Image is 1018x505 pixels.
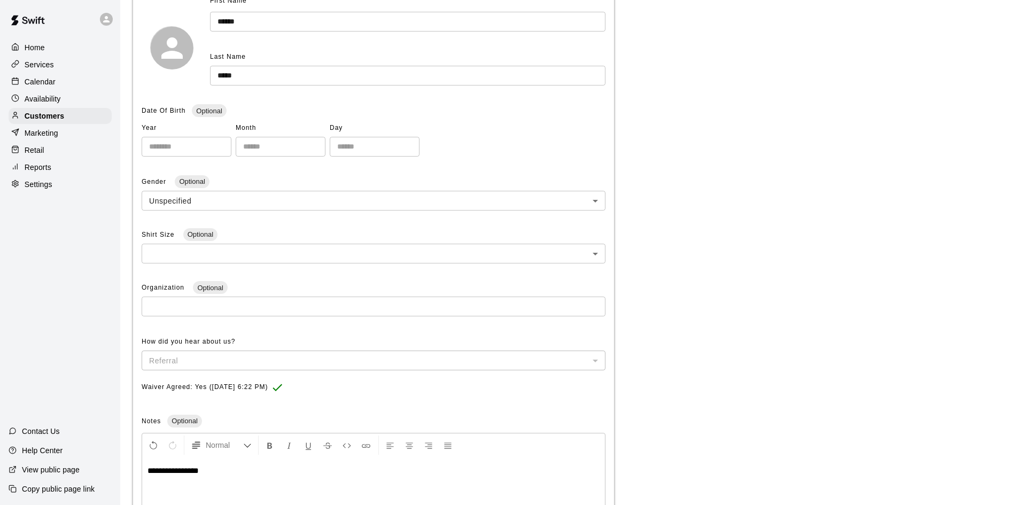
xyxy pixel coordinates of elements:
[25,145,44,156] p: Retail
[9,176,112,192] a: Settings
[439,436,457,455] button: Justify Align
[400,436,418,455] button: Center Align
[144,436,162,455] button: Undo
[330,120,419,137] span: Day
[22,464,80,475] p: View public page
[142,178,168,185] span: Gender
[22,484,95,494] p: Copy public page link
[9,74,112,90] a: Calendar
[142,284,186,291] span: Organization
[318,436,337,455] button: Format Strikethrough
[25,179,52,190] p: Settings
[236,120,325,137] span: Month
[142,379,268,396] span: Waiver Agreed: Yes ([DATE] 6:22 PM)
[25,76,56,87] p: Calendar
[175,177,209,185] span: Optional
[9,108,112,124] a: Customers
[9,91,112,107] a: Availability
[9,57,112,73] a: Services
[261,436,279,455] button: Format Bold
[9,142,112,158] a: Retail
[142,191,605,211] div: Unspecified
[419,436,438,455] button: Right Align
[142,120,231,137] span: Year
[25,59,54,70] p: Services
[25,128,58,138] p: Marketing
[9,125,112,141] a: Marketing
[299,436,317,455] button: Format Underline
[9,40,112,56] a: Home
[25,42,45,53] p: Home
[142,417,161,425] span: Notes
[381,436,399,455] button: Left Align
[142,107,185,114] span: Date Of Birth
[193,284,227,292] span: Optional
[167,417,201,425] span: Optional
[25,111,64,121] p: Customers
[280,436,298,455] button: Format Italics
[22,445,63,456] p: Help Center
[164,436,182,455] button: Redo
[142,231,177,238] span: Shirt Size
[338,436,356,455] button: Insert Code
[183,230,217,238] span: Optional
[357,436,375,455] button: Insert Link
[25,162,51,173] p: Reports
[186,436,256,455] button: Formatting Options
[210,53,246,60] span: Last Name
[142,338,235,345] span: How did you hear about us?
[206,440,243,450] span: Normal
[9,159,112,175] a: Reports
[22,426,60,437] p: Contact Us
[142,351,605,370] div: Referral
[192,107,226,115] span: Optional
[25,94,61,104] p: Availability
